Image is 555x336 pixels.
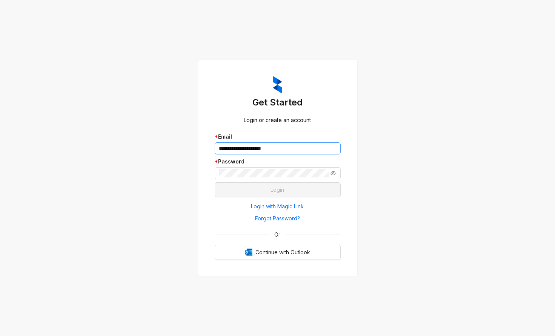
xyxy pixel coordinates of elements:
img: Outlook [245,249,252,256]
button: Login [215,182,341,197]
div: Email [215,133,341,141]
span: Forgot Password? [255,214,300,223]
img: ZumaIcon [273,76,282,93]
span: Continue with Outlook [255,248,310,257]
button: Forgot Password? [215,212,341,225]
button: Login with Magic Link [215,200,341,212]
span: Login with Magic Link [251,202,304,211]
span: Or [269,231,286,239]
span: eye-invisible [331,171,336,176]
div: Password [215,157,341,166]
button: OutlookContinue with Outlook [215,245,341,260]
div: Login or create an account [215,116,341,124]
h3: Get Started [215,96,341,108]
